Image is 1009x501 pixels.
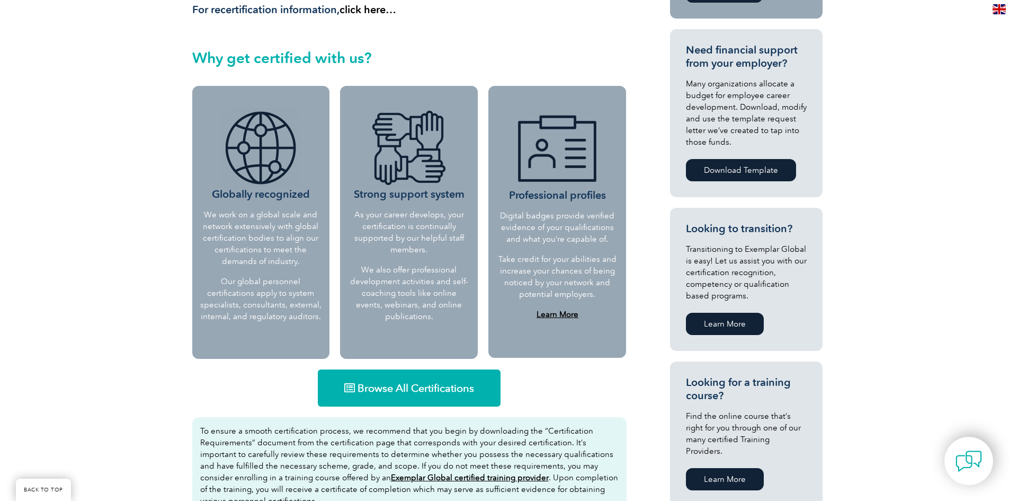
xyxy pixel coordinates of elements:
[348,108,470,201] h3: Strong support system
[686,410,807,457] p: Find the online course that’s right for you through one of our many certified Training Providers.
[686,243,807,302] p: Transitioning to Exemplar Global is easy! Let us assist you with our certification recognition, c...
[391,473,549,482] a: Exemplar Global certified training provider
[686,313,764,335] a: Learn More
[686,159,796,181] a: Download Template
[340,3,396,16] a: click here…
[200,276,322,322] p: Our global personnel certifications apply to system specialists, consultants, external, internal,...
[16,479,71,501] a: BACK TO TOP
[318,370,501,407] a: Browse All Certifications
[537,310,578,319] a: Learn More
[348,264,470,322] p: We also offer professional development activities and self-coaching tools like online events, web...
[200,108,322,201] h3: Globally recognized
[200,209,322,267] p: We work on a global scale and network extensively with global certification bodies to align our c...
[686,376,807,402] h3: Looking for a training course?
[686,78,807,148] p: Many organizations allocate a budget for employee career development. Download, modify and use th...
[192,3,627,16] h3: For recertification information,
[497,253,617,300] p: Take credit for your abilities and increase your chances of being noticed by your network and pot...
[348,209,470,256] p: As your career develops, your certification is continually supported by our helpful staff members.
[497,109,617,202] h3: Professional profiles
[686,222,807,235] h3: Looking to transition?
[686,43,807,70] h3: Need financial support from your employer?
[686,468,764,490] a: Learn More
[956,448,982,474] img: contact-chat.png
[358,383,474,393] span: Browse All Certifications
[993,4,1006,14] img: en
[497,210,617,245] p: Digital badges provide verified evidence of your qualifications and what you’re capable of.
[192,49,627,66] h2: Why get certified with us?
